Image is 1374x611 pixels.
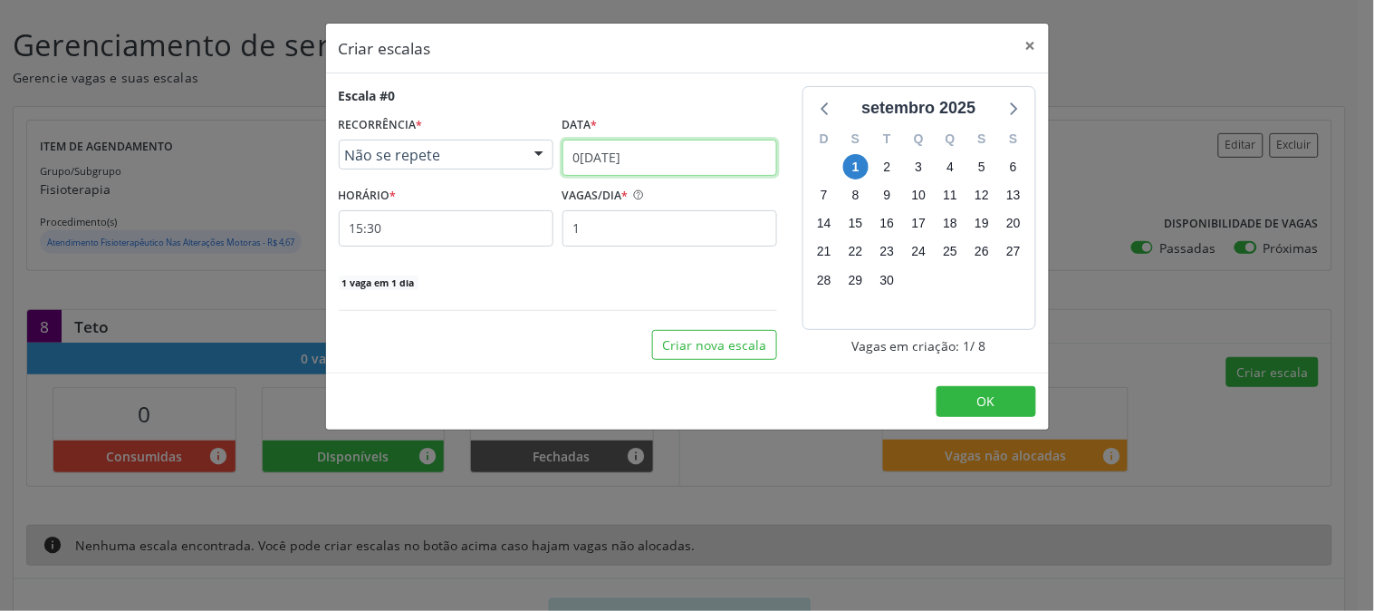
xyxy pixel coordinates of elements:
[345,146,516,164] span: Não se repete
[875,154,900,179] span: terça-feira, 2 de setembro de 2025
[966,125,998,153] div: S
[339,276,418,290] span: 1 vaga em 1 dia
[937,386,1036,417] button: OK
[875,239,900,265] span: terça-feira, 23 de setembro de 2025
[812,239,837,265] span: domingo, 21 de setembro de 2025
[812,183,837,209] span: domingo, 7 de setembro de 2025
[562,182,629,210] label: VAGAS/DIA
[937,211,963,237] span: quinta-feira, 18 de setembro de 2025
[339,86,396,105] div: Escala #0
[906,154,931,179] span: quarta-feira, 3 de setembro de 2025
[843,183,869,209] span: segunda-feira, 8 de setembro de 2025
[906,211,931,237] span: quarta-feira, 17 de setembro de 2025
[937,183,963,209] span: quinta-feira, 11 de setembro de 2025
[652,330,777,361] button: Criar nova escala
[802,336,1036,355] div: Vagas em criação: 1
[906,239,931,265] span: quarta-feira, 24 de setembro de 2025
[1001,239,1026,265] span: sábado, 27 de setembro de 2025
[971,336,986,355] span: / 8
[977,393,995,410] span: OK
[562,112,598,140] label: Data
[935,125,966,153] div: Q
[843,211,869,237] span: segunda-feira, 15 de setembro de 2025
[843,154,869,179] span: segunda-feira, 1 de setembro de 2025
[1001,154,1026,179] span: sábado, 6 de setembro de 2025
[998,125,1030,153] div: S
[339,182,397,210] label: HORÁRIO
[937,154,963,179] span: quinta-feira, 4 de setembro de 2025
[903,125,935,153] div: Q
[843,239,869,265] span: segunda-feira, 22 de setembro de 2025
[812,211,837,237] span: domingo, 14 de setembro de 2025
[629,182,645,201] ion-icon: help circle outline
[969,183,994,209] span: sexta-feira, 12 de setembro de 2025
[339,112,423,140] label: RECORRÊNCIA
[969,239,994,265] span: sexta-feira, 26 de setembro de 2025
[854,96,983,121] div: setembro 2025
[937,239,963,265] span: quinta-feira, 25 de setembro de 2025
[875,183,900,209] span: terça-feira, 9 de setembro de 2025
[875,267,900,293] span: terça-feira, 30 de setembro de 2025
[562,140,777,176] input: Selecione uma data
[1001,183,1026,209] span: sábado, 13 de setembro de 2025
[969,211,994,237] span: sexta-feira, 19 de setembro de 2025
[843,267,869,293] span: segunda-feira, 29 de setembro de 2025
[1001,211,1026,237] span: sábado, 20 de setembro de 2025
[339,36,431,60] h5: Criar escalas
[809,125,841,153] div: D
[812,267,837,293] span: domingo, 28 de setembro de 2025
[1013,24,1049,68] button: Close
[906,183,931,209] span: quarta-feira, 10 de setembro de 2025
[339,210,553,247] input: 00:00
[840,125,871,153] div: S
[969,154,994,179] span: sexta-feira, 5 de setembro de 2025
[875,211,900,237] span: terça-feira, 16 de setembro de 2025
[871,125,903,153] div: T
